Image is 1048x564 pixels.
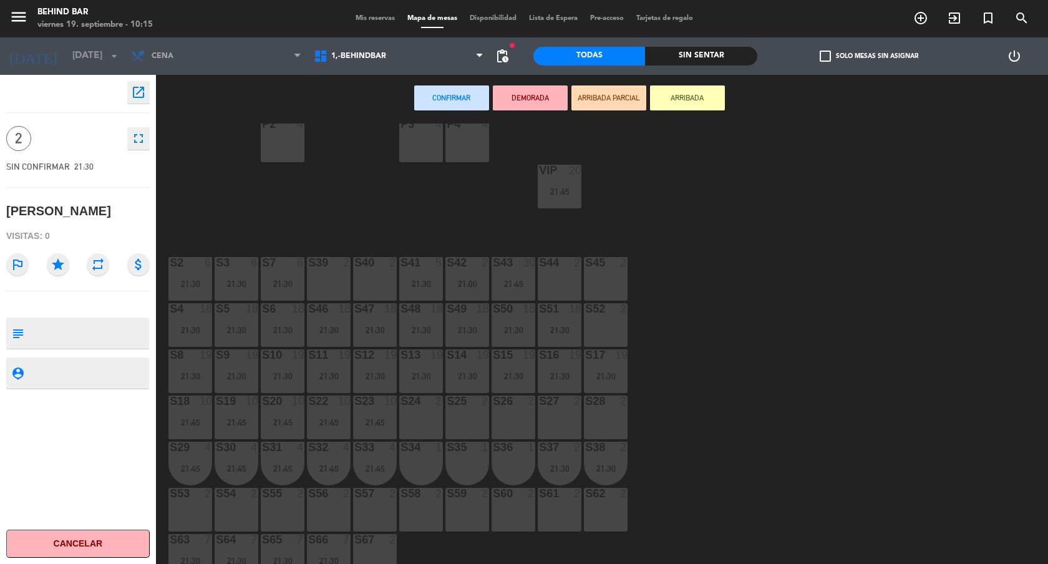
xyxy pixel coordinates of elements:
[528,442,535,453] div: 1
[1007,49,1022,64] i: power_settings_new
[389,442,397,453] div: 4
[399,326,443,334] div: 21:30
[414,85,489,110] button: Confirmar
[11,326,24,340] i: subject
[354,534,355,545] div: S67
[539,165,540,176] div: VIP
[6,530,150,558] button: Cancelar
[435,442,443,453] div: 1
[251,257,258,268] div: 6
[168,418,212,427] div: 21:45
[585,442,586,453] div: s38
[399,280,443,288] div: 21:30
[913,11,928,26] i: add_circle_outline
[492,372,535,381] div: 21:30
[205,488,212,499] div: 2
[251,442,258,453] div: 4
[131,85,146,100] i: open_in_new
[389,488,397,499] div: 2
[262,442,263,453] div: s31
[493,303,493,314] div: S50
[539,396,540,407] div: S27
[308,442,309,453] div: s32
[47,253,69,276] i: star
[297,442,304,453] div: 4
[307,464,351,473] div: 21:45
[307,372,351,381] div: 21:30
[6,201,111,221] div: [PERSON_NAME]
[297,488,304,499] div: 2
[1014,11,1029,26] i: search
[338,303,351,314] div: 18
[215,280,258,288] div: 21:30
[630,15,699,22] span: Tarjetas de regalo
[492,280,535,288] div: 21:45
[215,372,258,381] div: 21:30
[331,52,386,61] span: 1,-BehindBar
[262,534,263,545] div: S65
[585,303,586,314] div: S52
[353,464,397,473] div: 21:45
[215,464,258,473] div: 21:45
[152,52,173,61] span: Cena
[584,15,630,22] span: Pre-acceso
[584,464,628,473] div: 21:30
[354,349,355,361] div: S12
[308,257,309,268] div: S39
[482,257,489,268] div: 2
[585,488,586,499] div: s62
[482,442,489,453] div: 1
[297,534,304,545] div: 7
[463,15,523,22] span: Disponibilidad
[620,303,628,314] div: 2
[308,396,309,407] div: S22
[493,85,568,110] button: DEMORADA
[384,303,397,314] div: 18
[343,257,351,268] div: 2
[820,51,831,62] span: check_box_outline_blank
[37,19,153,31] div: viernes 19. septiembre - 10:15
[200,349,212,361] div: 19
[6,126,31,151] span: 2
[215,418,258,427] div: 21:45
[585,257,586,268] div: S45
[399,372,443,381] div: 21:30
[445,280,489,288] div: 21:00
[354,442,355,453] div: s33
[538,464,581,473] div: 21:30
[538,187,581,196] div: 21:45
[493,442,493,453] div: s36
[9,7,28,31] button: menu
[107,49,122,64] i: arrow_drop_down
[251,488,258,499] div: 2
[6,253,29,276] i: outlined_flag
[650,85,725,110] button: ARRIBADA
[435,257,443,268] div: 5
[645,47,757,66] div: Sin sentar
[574,257,581,268] div: 2
[585,396,586,407] div: s28
[353,372,397,381] div: 21:30
[261,326,304,334] div: 21:30
[538,326,581,334] div: 21:30
[205,534,212,545] div: 7
[307,418,351,427] div: 21:45
[261,280,304,288] div: 21:30
[127,253,150,276] i: attach_money
[292,349,304,361] div: 19
[297,257,304,268] div: 6
[430,349,443,361] div: 19
[343,534,351,545] div: 7
[493,257,493,268] div: S43
[539,349,540,361] div: S16
[482,396,489,407] div: 2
